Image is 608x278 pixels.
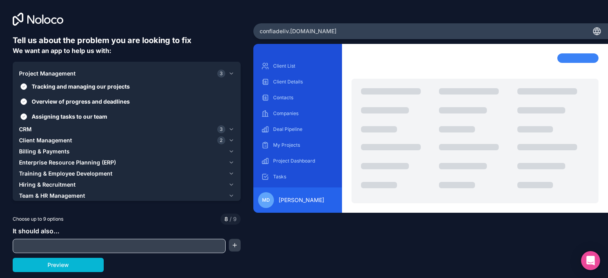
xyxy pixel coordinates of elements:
[273,79,334,85] p: Client Details
[21,83,27,90] button: Tracking and managing our projects
[19,136,72,144] span: Client Management
[19,124,234,135] button: CRM3
[32,97,233,106] span: Overview of progress and deadlines
[273,142,334,148] p: My Projects
[230,216,232,222] span: /
[19,79,234,124] div: Project Management3
[19,157,234,168] button: Enterprise Resource Planning (ERP)
[262,197,270,203] span: MD
[217,125,225,133] span: 3
[260,27,336,35] span: confiadeliv .[DOMAIN_NAME]
[19,190,234,201] button: Team & HR Management
[273,63,334,69] p: Client List
[13,35,241,46] h6: Tell us about the problem you are looking to fix
[19,159,116,166] span: Enterprise Resource Planning (ERP)
[13,258,104,272] button: Preview
[21,98,27,105] button: Overview of progress and deadlines
[217,70,225,78] span: 3
[19,125,32,133] span: CRM
[273,110,334,117] p: Companies
[19,135,234,146] button: Client Management2
[32,112,233,121] span: Assigning tasks to our team
[19,168,234,179] button: Training & Employee Development
[19,170,112,178] span: Training & Employee Development
[32,82,233,91] span: Tracking and managing our projects
[19,181,76,189] span: Hiring & Recruitment
[19,70,76,78] span: Project Management
[21,113,27,120] button: Assigning tasks to our team
[19,192,85,200] span: Team & HR Management
[13,47,111,55] span: We want an app to help us with:
[581,251,600,270] div: Open Intercom Messenger
[217,136,225,144] span: 2
[13,227,59,235] span: It should also...
[228,215,237,223] span: 9
[260,60,336,181] div: scrollable content
[273,95,334,101] p: Contacts
[273,126,334,132] p: Deal Pipeline
[19,148,70,155] span: Billing & Payments
[19,179,234,190] button: Hiring & Recruitment
[279,196,324,204] span: [PERSON_NAME]
[13,216,63,223] span: Choose up to 9 options
[224,215,228,223] span: 8
[19,68,234,79] button: Project Management3
[19,146,234,157] button: Billing & Payments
